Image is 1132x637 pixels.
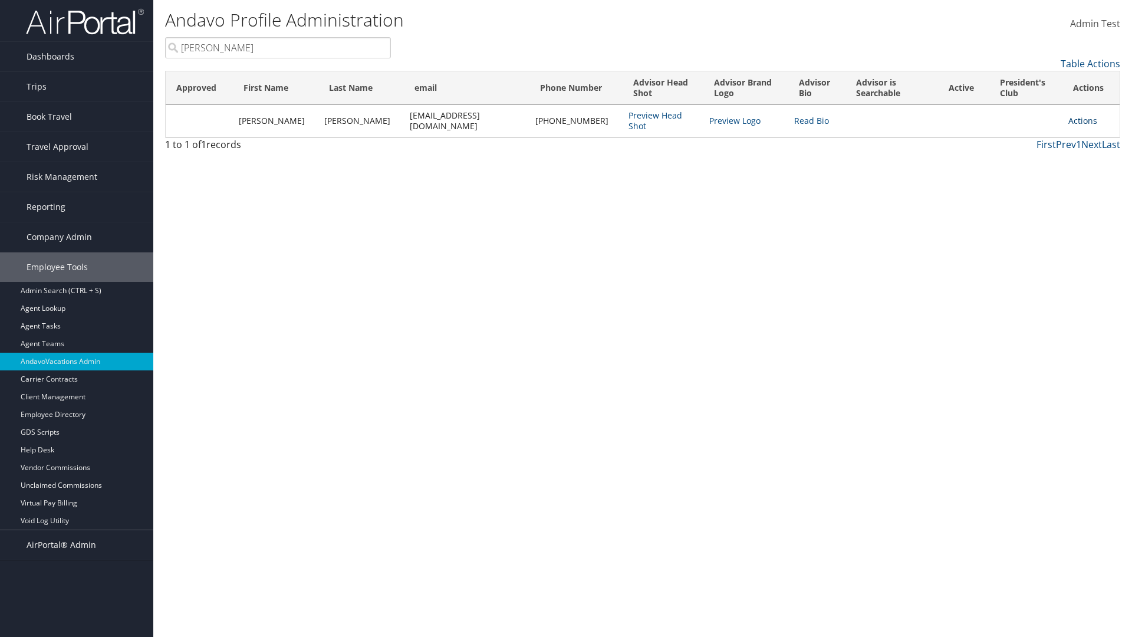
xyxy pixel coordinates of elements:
[318,71,404,105] th: Last Name: activate to sort column ascending
[166,71,233,105] th: Approved: activate to sort column ascending
[27,222,92,252] span: Company Admin
[1056,138,1076,151] a: Prev
[788,71,846,105] th: Advisor Bio: activate to sort column ascending
[27,42,74,71] span: Dashboards
[1102,138,1120,151] a: Last
[165,137,391,157] div: 1 to 1 of records
[27,192,65,222] span: Reporting
[989,71,1062,105] th: President's Club: activate to sort column ascending
[529,71,623,105] th: Phone Number: activate to sort column ascending
[794,115,829,126] a: Read Bio
[1068,115,1097,126] a: Actions
[27,252,88,282] span: Employee Tools
[623,71,703,105] th: Advisor Head Shot: activate to sort column ascending
[1076,138,1081,151] a: 1
[1062,71,1120,105] th: Actions
[404,71,529,105] th: email: activate to sort column ascending
[27,530,96,560] span: AirPortal® Admin
[318,105,404,137] td: [PERSON_NAME]
[404,105,529,137] td: [EMAIL_ADDRESS][DOMAIN_NAME]
[27,132,88,162] span: Travel Approval
[703,71,788,105] th: Advisor Brand Logo: activate to sort column ascending
[938,71,989,105] th: Active: activate to sort column ascending
[27,162,97,192] span: Risk Management
[233,71,318,105] th: First Name: activate to sort column ascending
[27,102,72,132] span: Book Travel
[165,8,802,32] h1: Andavo Profile Administration
[529,105,623,137] td: [PHONE_NUMBER]
[233,105,318,137] td: [PERSON_NAME]
[1070,6,1120,42] a: Admin Test
[628,110,682,132] a: Preview Head Shot
[709,115,761,126] a: Preview Logo
[26,8,144,35] img: airportal-logo.png
[201,138,206,151] span: 1
[1081,138,1102,151] a: Next
[165,37,391,58] input: Search
[845,71,938,105] th: Advisor is Searchable: activate to sort column ascending
[1036,138,1056,151] a: First
[1070,17,1120,30] span: Admin Test
[27,72,47,101] span: Trips
[1061,57,1120,70] a: Table Actions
